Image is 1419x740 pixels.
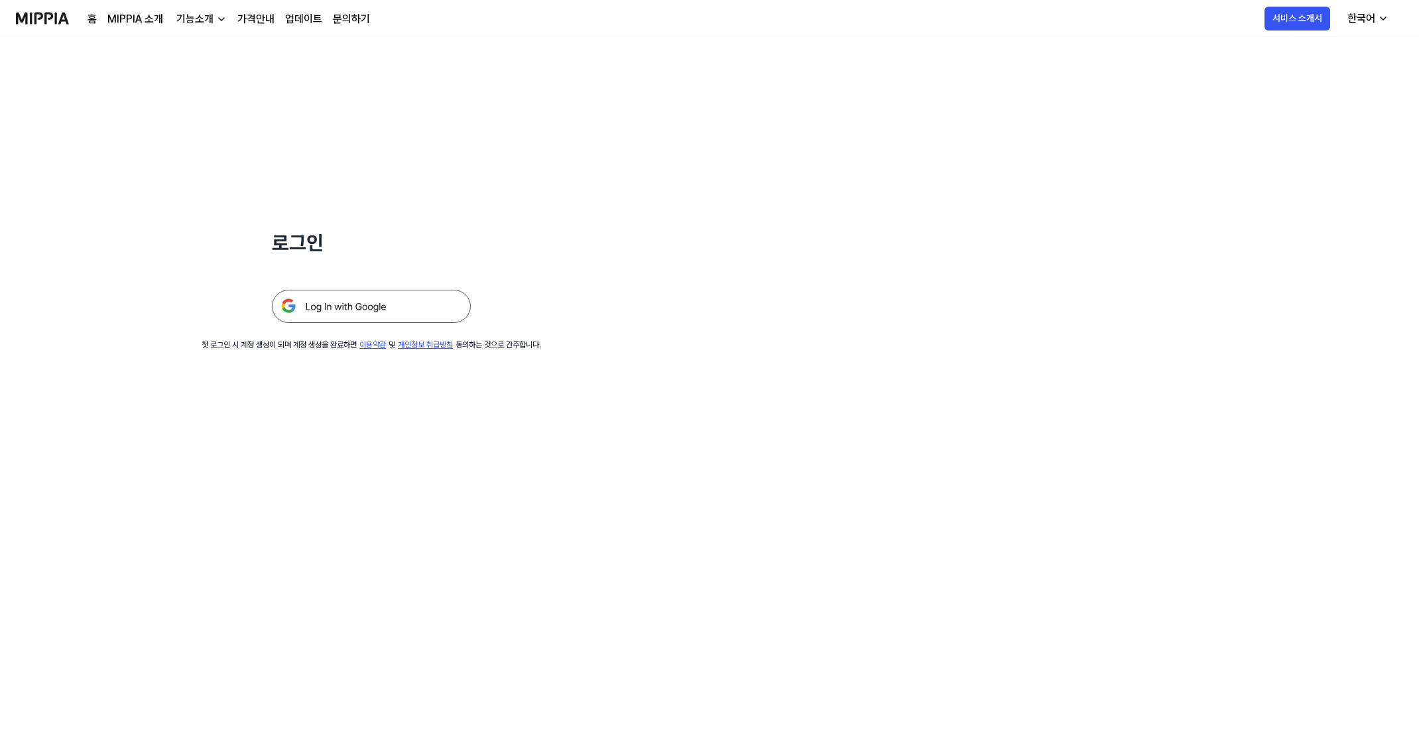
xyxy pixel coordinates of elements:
a: 업데이트 [285,11,322,27]
div: 한국어 [1345,11,1378,27]
a: 이용약관 [359,340,386,349]
a: 개인정보 취급방침 [398,340,453,349]
img: 구글 로그인 버튼 [272,290,471,323]
div: 첫 로그인 시 계정 생성이 되며 계정 생성을 완료하면 및 동의하는 것으로 간주합니다. [202,339,541,351]
button: 서비스 소개서 [1265,7,1330,31]
button: 기능소개 [174,11,227,27]
img: down [216,14,227,25]
a: 문의하기 [333,11,370,27]
button: 한국어 [1337,5,1396,32]
a: MIPPIA 소개 [107,11,163,27]
div: 기능소개 [174,11,216,27]
h1: 로그인 [272,228,471,258]
a: 가격안내 [237,11,275,27]
a: 홈 [88,11,97,27]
